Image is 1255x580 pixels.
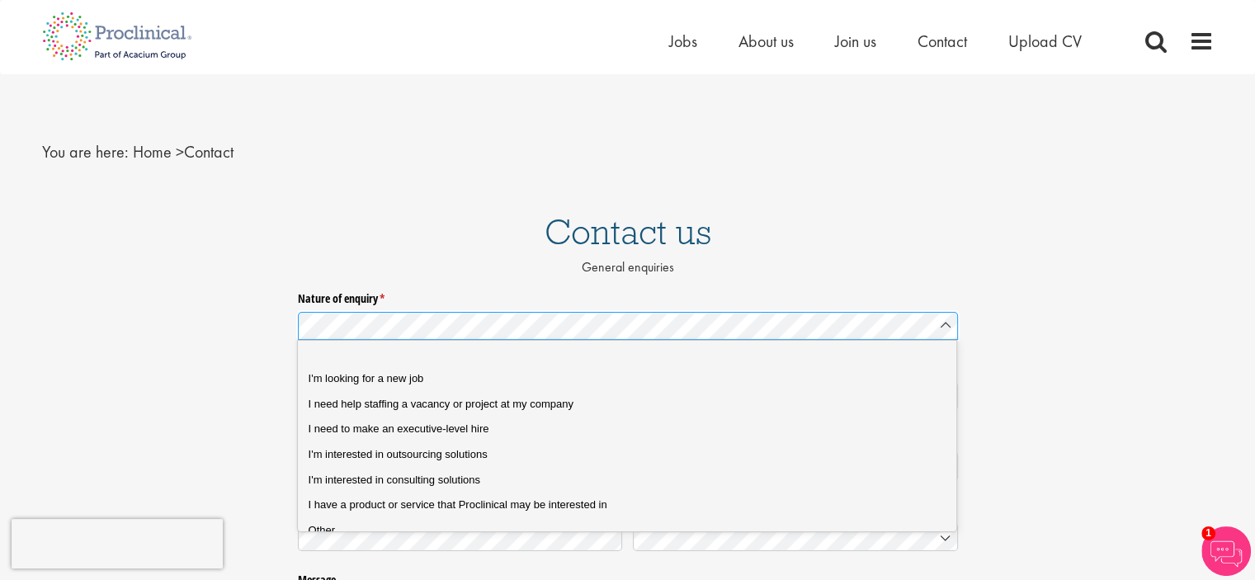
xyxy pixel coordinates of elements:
a: Join us [835,31,876,52]
input: State / Province / Region [298,523,623,552]
span: I'm interested in outsourcing solutions [309,448,488,460]
span: I'm interested in consulting solutions [309,474,480,486]
span: > [176,141,184,163]
span: I'm looking for a new job [309,372,424,384]
a: Upload CV [1008,31,1082,52]
img: Chatbot [1201,526,1251,576]
label: Nature of enquiry [298,285,958,306]
a: Contact [918,31,967,52]
a: Jobs [669,31,697,52]
span: You are here: [42,141,129,163]
span: Other [309,524,336,536]
span: I need to make an executive-level hire [309,422,489,435]
span: I need help staffing a vacancy or project at my company [309,398,573,410]
span: Contact [133,141,234,163]
iframe: reCAPTCHA [12,519,223,568]
input: Country [633,523,958,552]
span: I have a product or service that Proclinical may be interested in [309,498,607,511]
a: breadcrumb link to Home [133,141,172,163]
span: 1 [1201,526,1215,540]
a: About us [738,31,794,52]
